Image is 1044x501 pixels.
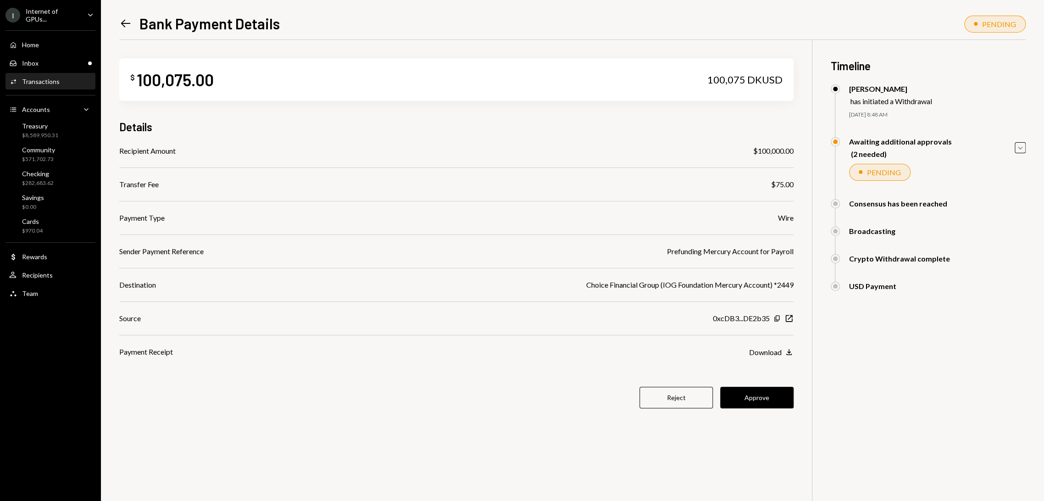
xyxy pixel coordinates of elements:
div: Internet of GPUs... [26,7,80,23]
a: Treasury$8,589,950.31 [6,119,95,141]
div: $8,589,950.31 [22,132,58,139]
div: Cards [22,217,43,225]
div: [PERSON_NAME] [849,84,932,93]
button: Download [749,347,794,357]
div: has initiated a Withdrawal [850,97,932,106]
div: Prefunding Mercury Account for Payroll [667,246,794,257]
div: [DATE] 8:48 AM [849,111,1026,119]
div: $ [130,73,135,82]
a: Rewards [6,248,95,265]
h1: Bank Payment Details [139,14,280,33]
a: Checking$282,683.62 [6,167,95,189]
a: Savings$0.00 [6,191,95,213]
a: Cards$970.04 [6,215,95,237]
button: Approve [720,387,794,408]
div: PENDING [982,20,1016,28]
a: Accounts [6,101,95,117]
button: Reject [639,387,713,408]
div: Wire [778,212,794,223]
a: Community$571,702.73 [6,143,95,165]
div: Checking [22,170,54,178]
div: Sender Payment Reference [119,246,204,257]
a: Recipients [6,267,95,283]
div: I [6,8,20,22]
div: Treasury [22,122,58,130]
div: $100,000.00 [753,145,794,156]
div: Destination [119,279,156,290]
div: $571,702.73 [22,156,55,163]
div: $0.00 [22,203,44,211]
div: USD Payment [849,282,896,290]
div: Recipient Amount [119,145,176,156]
div: $970.04 [22,227,43,235]
div: $282,683.62 [22,179,54,187]
h3: Timeline [831,58,1026,73]
a: Transactions [6,73,95,89]
a: Inbox [6,55,95,71]
div: Source [119,313,141,324]
div: Accounts [22,106,50,113]
a: Team [6,285,95,301]
div: Crypto Withdrawal complete [849,254,950,263]
div: Transactions [22,78,60,85]
div: Broadcasting [849,227,895,235]
div: 100,075 DKUSD [707,73,783,86]
div: Consensus has been reached [849,199,947,208]
div: Choice Financial Group (IOG Foundation Mercury Account) *2449 [586,279,794,290]
div: Community [22,146,55,154]
div: Download [749,348,782,356]
div: 0xcDB3...DE2b35 [713,313,770,324]
div: (2 needed) [851,150,952,158]
div: $75.00 [771,179,794,190]
div: PENDING [867,168,901,177]
div: 100,075.00 [137,69,214,90]
div: Rewards [22,253,47,261]
div: Inbox [22,59,39,67]
div: Payment Type [119,212,165,223]
div: Recipients [22,271,53,279]
div: Transfer Fee [119,179,159,190]
h3: Details [119,119,152,134]
div: Awaiting additional approvals [849,137,952,146]
div: Team [22,289,38,297]
div: Home [22,41,39,49]
div: Savings [22,194,44,201]
a: Home [6,36,95,53]
div: Payment Receipt [119,346,173,357]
